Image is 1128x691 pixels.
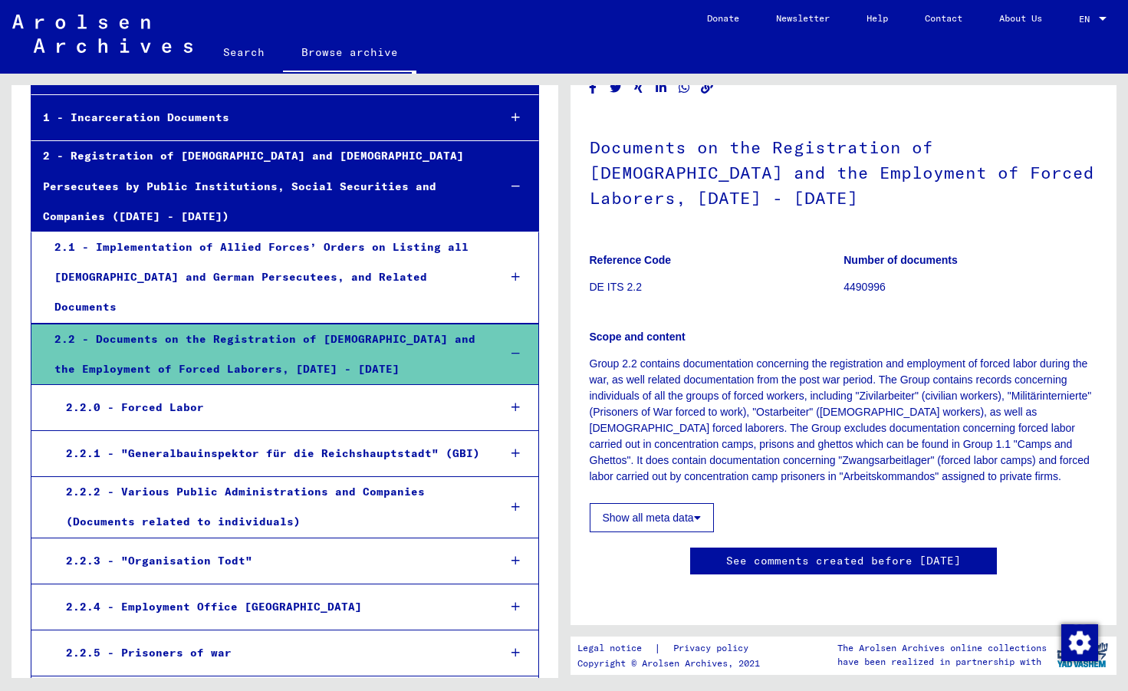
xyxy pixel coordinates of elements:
div: 2.2.5 - Prisoners of war [54,638,486,668]
div: 2.2 - Documents on the Registration of [DEMOGRAPHIC_DATA] and the Employment of Forced Laborers, ... [43,324,486,384]
span: EN [1079,14,1096,25]
p: Group 2.2 contains documentation concerning the registration and employment of forced labor durin... [590,356,1098,485]
b: Scope and content [590,331,686,343]
button: Share on Twitter [608,78,624,97]
img: yv_logo.png [1054,636,1111,674]
a: Privacy policy [661,640,767,656]
a: Search [205,34,283,71]
button: Copy link [699,78,715,97]
div: 2.2.3 - "Organisation Todt" [54,546,486,576]
button: Show all meta data [590,503,714,532]
a: Legal notice [577,640,654,656]
div: 2.2.4 - Employment Office [GEOGRAPHIC_DATA] [54,592,486,622]
button: Share on Facebook [585,78,601,97]
p: 4490996 [844,279,1097,295]
div: 2.1 - Implementation of Allied Forces’ Orders on Listing all [DEMOGRAPHIC_DATA] and German Persec... [43,232,486,323]
a: See comments created before [DATE] [726,553,961,569]
b: Number of documents [844,254,958,266]
img: Arolsen_neg.svg [12,15,192,53]
button: Share on LinkedIn [653,78,669,97]
p: DE ITS 2.2 [590,279,844,295]
img: Change consent [1061,624,1098,661]
p: Copyright © Arolsen Archives, 2021 [577,656,767,670]
a: Browse archive [283,34,416,74]
div: 1 - Incarceration Documents [31,103,486,133]
div: 2.2.2 - Various Public Administrations and Companies (Documents related to individuals) [54,477,486,537]
p: have been realized in partnership with [837,655,1047,669]
div: 2.2.1 - "Generalbauinspektor für die Reichshauptstadt" (GBI) [54,439,486,469]
button: Share on WhatsApp [676,78,692,97]
div: 2 - Registration of [DEMOGRAPHIC_DATA] and [DEMOGRAPHIC_DATA] Persecutees by Public Institutions,... [31,141,486,232]
button: Share on Xing [631,78,647,97]
div: | [577,640,767,656]
h1: Documents on the Registration of [DEMOGRAPHIC_DATA] and the Employment of Forced Laborers, [DATE]... [590,112,1098,230]
p: The Arolsen Archives online collections [837,641,1047,655]
b: Reference Code [590,254,672,266]
div: 2.2.0 - Forced Labor [54,393,486,423]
